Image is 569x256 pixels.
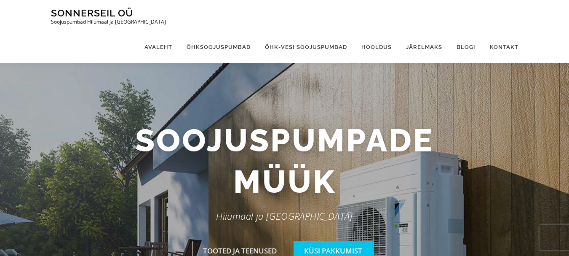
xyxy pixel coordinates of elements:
a: Hooldus [354,31,399,63]
a: Järelmaks [399,31,449,63]
a: Blogi [449,31,483,63]
span: müük [233,161,336,202]
p: Soojuspumbad Hiiumaal ja [GEOGRAPHIC_DATA] [51,19,166,25]
a: Õhksoojuspumbad [179,31,258,63]
h2: Soojuspumpade [45,120,525,202]
a: Sonnerseil OÜ [51,7,133,19]
a: Avaleht [137,31,179,63]
p: Hiiumaal ja [GEOGRAPHIC_DATA] [45,208,525,224]
a: Õhk-vesi soojuspumbad [258,31,354,63]
a: Kontakt [483,31,518,63]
